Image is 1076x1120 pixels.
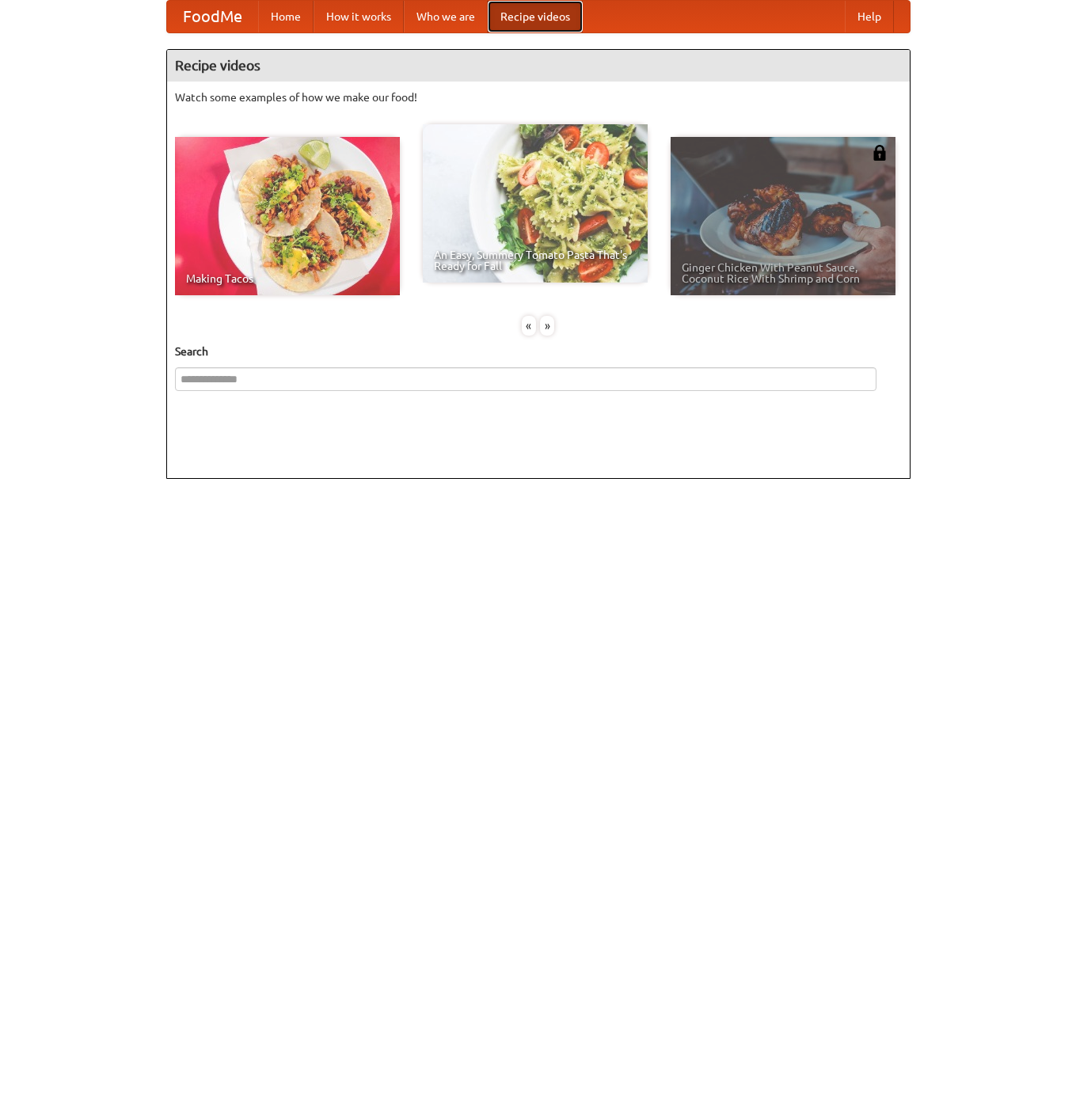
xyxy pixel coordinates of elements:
a: An Easy, Summery Tomato Pasta That's Ready for Fall [423,124,648,283]
h4: Recipe videos [167,50,910,82]
img: 483408.png [872,145,888,161]
div: « [522,316,536,336]
a: Who we are [404,1,488,32]
a: Help [845,1,894,32]
span: Making Tacos [186,273,389,284]
a: Recipe videos [488,1,583,32]
a: FoodMe [167,1,258,32]
span: An Easy, Summery Tomato Pasta That's Ready for Fall [434,249,637,271]
div: » [540,316,554,336]
a: Making Tacos [175,137,400,295]
p: Watch some examples of how we make our food! [175,89,902,105]
a: How it works [314,1,404,32]
a: Home [258,1,314,32]
h5: Search [175,344,902,359]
